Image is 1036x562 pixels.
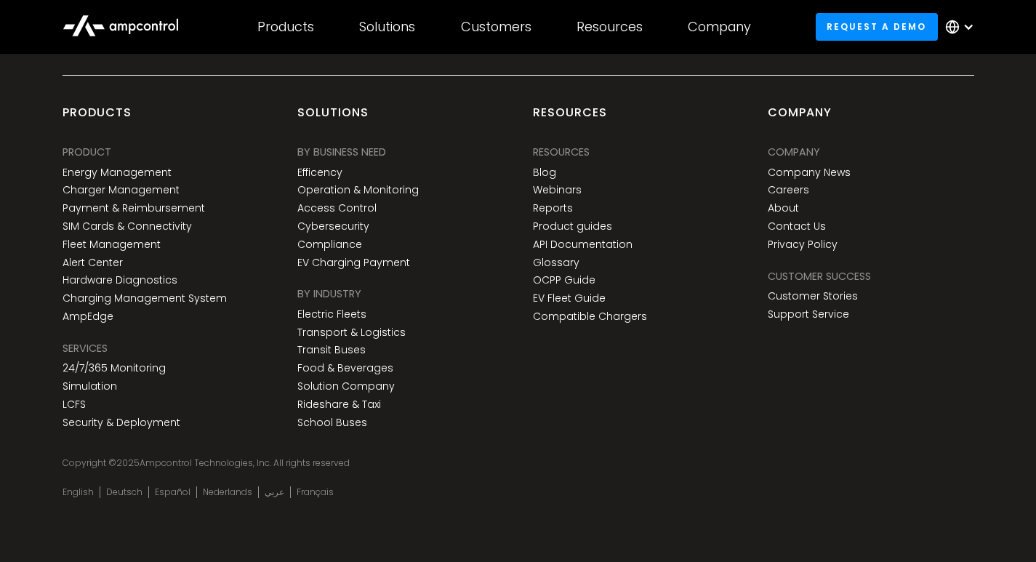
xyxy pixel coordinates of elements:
div: Company [768,144,820,160]
a: Operation & Monitoring [297,184,419,196]
a: Blog [533,166,556,179]
a: Hardware Diagnostics [63,274,177,286]
div: BY INDUSTRY [297,286,361,302]
a: School Buses [297,417,367,429]
a: Privacy Policy [768,238,838,251]
div: PRODUCT [63,144,111,160]
div: Customer success [768,268,871,284]
a: API Documentation [533,238,633,251]
a: EV Fleet Guide [533,292,606,305]
a: Solution Company [297,380,395,393]
a: Security & Deployment [63,417,180,429]
a: Payment & Reimbursement [63,202,205,214]
a: Cybersecurity [297,220,369,233]
a: Simulation [63,380,117,393]
a: Company News [768,166,851,179]
a: Español [155,486,190,498]
a: 24/7/365 Monitoring [63,362,166,374]
div: Company [688,19,751,35]
a: Careers [768,184,809,196]
a: Français [297,486,334,498]
a: Electric Fleets [297,308,366,321]
a: Glossary [533,257,579,269]
a: Compatible Chargers [533,310,647,323]
a: Support Service [768,308,849,321]
div: Solutions [297,105,369,132]
div: Resources [577,19,643,35]
div: Products [257,19,314,35]
a: Charger Management [63,184,180,196]
a: Fleet Management [63,238,161,251]
a: Food & Beverages [297,362,393,374]
a: English [63,486,94,498]
a: Product guides [533,220,612,233]
a: Request a demo [816,13,938,40]
a: Reports [533,202,573,214]
a: Charging Management System [63,292,227,305]
a: Compliance [297,238,362,251]
a: Transit Buses [297,344,366,356]
a: EV Charging Payment [297,257,410,269]
div: Resources [533,105,607,132]
div: BY BUSINESS NEED [297,144,386,160]
div: Company [768,105,832,132]
a: Contact Us [768,220,826,233]
div: Solutions [359,19,415,35]
a: Deutsch [106,486,142,498]
a: Access Control [297,202,377,214]
a: LCFS [63,398,86,411]
a: Alert Center [63,257,123,269]
a: OCPP Guide [533,274,595,286]
a: Webinars [533,184,582,196]
div: SERVICES [63,340,108,356]
a: SIM Cards & Connectivity [63,220,192,233]
a: Rideshare & Taxi [297,398,381,411]
a: Efficency [297,166,342,179]
div: Copyright © Ampcontrol Technologies, Inc. All rights reserved [63,457,974,469]
a: Customer Stories [768,290,858,302]
div: products [63,105,132,132]
a: About [768,202,799,214]
a: AmpEdge [63,310,113,323]
a: Transport & Logistics [297,326,406,339]
a: عربي [265,486,284,498]
div: Customers [461,19,531,35]
span: 2025 [116,457,140,469]
div: Resources [533,144,590,160]
a: Energy Management [63,166,172,179]
a: Nederlands [203,486,252,498]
